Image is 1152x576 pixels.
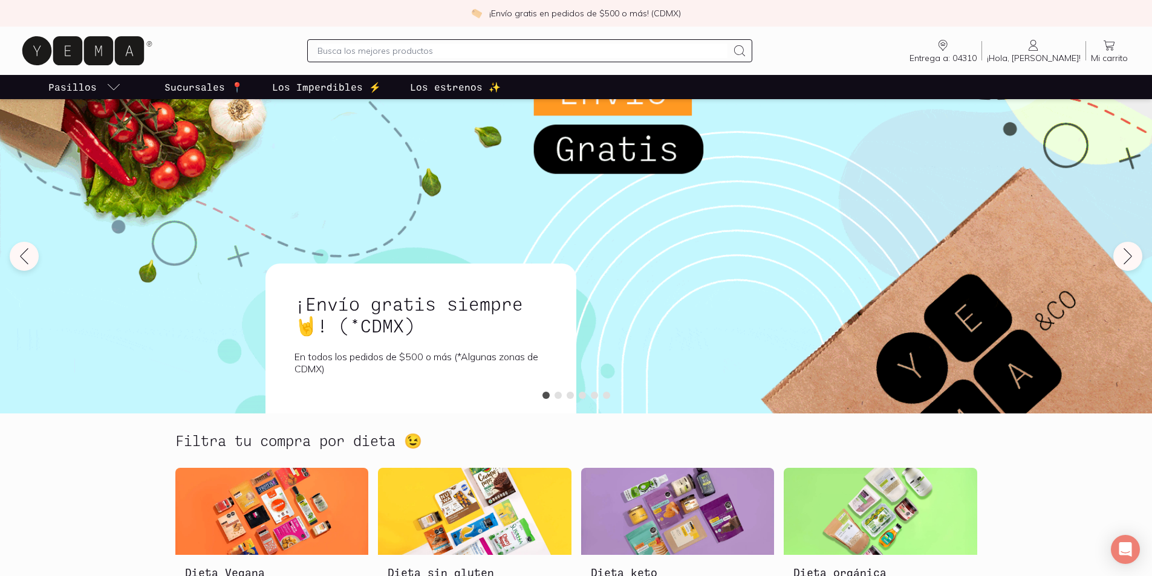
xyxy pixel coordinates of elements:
[295,351,547,375] p: En todos los pedidos de $500 o más (*Algunas zonas de CDMX)
[270,75,383,99] a: Los Imperdibles ⚡️
[489,7,681,19] p: ¡Envío gratis en pedidos de $500 o más! (CDMX)
[317,44,727,58] input: Busca los mejores productos
[378,468,571,555] img: Dieta sin gluten
[164,80,243,94] p: Sucursales 📍
[905,38,981,63] a: Entrega a: 04310
[1111,535,1140,564] div: Open Intercom Messenger
[1091,53,1128,63] span: Mi carrito
[175,433,422,448] h2: Filtra tu compra por dieta 😉
[471,8,482,19] img: check
[987,53,1081,63] span: ¡Hola, [PERSON_NAME]!
[784,468,977,555] img: Dieta orgánica
[910,53,977,63] span: Entrega a: 04310
[48,80,97,94] p: Pasillos
[272,80,381,94] p: Los Imperdibles ⚡️
[1086,38,1133,63] a: Mi carrito
[581,468,775,555] img: Dieta keto
[46,75,123,99] a: pasillo-todos-link
[162,75,246,99] a: Sucursales 📍
[295,293,547,336] h1: ¡Envío gratis siempre🤘! (*CDMX)
[410,80,501,94] p: Los estrenos ✨
[408,75,503,99] a: Los estrenos ✨
[982,38,1085,63] a: ¡Hola, [PERSON_NAME]!
[175,468,369,555] img: Dieta Vegana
